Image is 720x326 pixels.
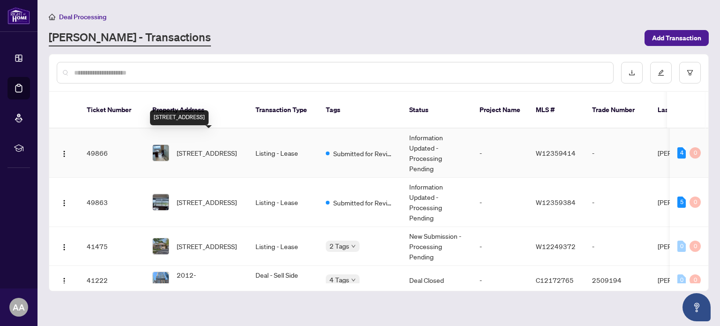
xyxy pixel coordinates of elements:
button: Add Transaction [645,30,709,46]
img: thumbnail-img [153,238,169,254]
span: Deal Processing [59,13,106,21]
td: 41475 [79,227,145,266]
div: [STREET_ADDRESS] [150,110,209,125]
td: 2509194 [585,266,650,295]
button: edit [650,62,672,83]
div: 5 [677,197,686,208]
span: [STREET_ADDRESS] [177,148,237,158]
th: MLS # [528,92,585,129]
span: Submitted for Review [333,197,394,208]
div: 0 [690,197,701,208]
img: Logo [60,243,68,251]
button: download [621,62,643,83]
span: 4 Tags [330,274,349,285]
td: - [585,178,650,227]
button: filter [679,62,701,83]
span: [STREET_ADDRESS] [177,197,237,207]
span: down [351,244,356,249]
span: down [351,278,356,282]
span: home [49,14,55,20]
th: Property Address [145,92,248,129]
span: edit [658,69,664,76]
td: 49863 [79,178,145,227]
span: 2012-[STREET_ADDRESS][PERSON_NAME] [177,270,240,290]
span: Submitted for Review [333,148,394,159]
img: Logo [60,199,68,207]
td: 49866 [79,129,145,178]
td: Information Updated - Processing Pending [402,178,472,227]
div: 0 [690,274,701,286]
td: Deal Closed [402,266,472,295]
span: W12359384 [536,198,576,206]
div: 0 [690,241,701,252]
th: Tags [318,92,402,129]
td: - [472,227,528,266]
span: W12249372 [536,242,576,250]
td: - [472,129,528,178]
img: logo [7,7,30,24]
th: Trade Number [585,92,650,129]
img: thumbnail-img [153,194,169,210]
div: 0 [690,147,701,159]
img: Logo [60,150,68,158]
div: 0 [677,241,686,252]
button: Logo [57,239,72,254]
button: Logo [57,273,72,288]
span: C12172765 [536,276,574,284]
img: thumbnail-img [153,272,169,288]
td: 41222 [79,266,145,295]
th: Ticket Number [79,92,145,129]
span: 2 Tags [330,241,349,251]
td: - [585,129,650,178]
div: 4 [677,147,686,159]
th: Status [402,92,472,129]
button: Logo [57,195,72,210]
img: thumbnail-img [153,145,169,161]
td: - [585,227,650,266]
td: Deal - Sell Side Lease [248,266,318,295]
span: download [629,69,635,76]
th: Project Name [472,92,528,129]
td: Listing - Lease [248,227,318,266]
span: AA [13,301,25,314]
td: Listing - Lease [248,178,318,227]
span: filter [687,69,693,76]
img: Logo [60,277,68,285]
td: Information Updated - Processing Pending [402,129,472,178]
td: Listing - Lease [248,129,318,178]
button: Logo [57,145,72,160]
span: Add Transaction [652,30,701,45]
span: [STREET_ADDRESS] [177,241,237,251]
td: New Submission - Processing Pending [402,227,472,266]
button: Open asap [682,293,711,321]
td: - [472,266,528,295]
div: 0 [677,274,686,286]
th: Transaction Type [248,92,318,129]
span: W12359414 [536,149,576,157]
a: [PERSON_NAME] - Transactions [49,30,211,46]
td: - [472,178,528,227]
